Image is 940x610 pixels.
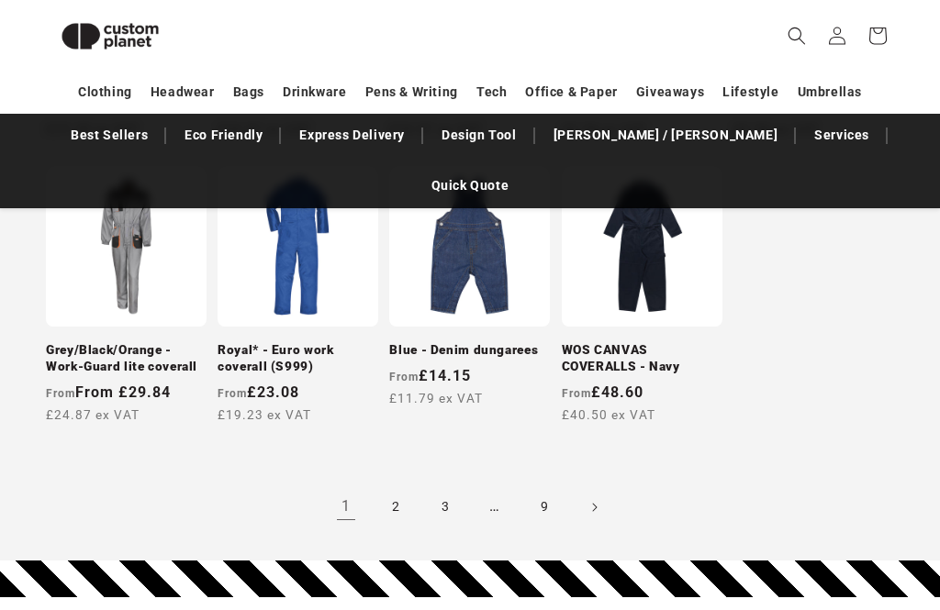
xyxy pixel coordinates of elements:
nav: Pagination [46,487,894,527]
a: Express Delivery [290,119,414,151]
a: Page 3 [425,487,465,527]
a: Lifestyle [722,76,778,108]
a: Best Sellers [62,119,157,151]
a: Clothing [78,76,132,108]
a: Giveaways [636,76,704,108]
a: Design Tool [432,119,526,151]
a: Royal* - Euro work coverall (S999) [218,342,378,374]
a: Page 9 [524,487,565,527]
a: Eco Friendly [175,119,272,151]
a: Page 2 [375,487,416,527]
a: Services [805,119,878,151]
a: WOS CANVAS COVERALLS - Navy [562,342,722,374]
a: Drinkware [283,76,346,108]
a: Blue - Denim dungarees [389,342,550,359]
a: [PERSON_NAME] / [PERSON_NAME] [544,119,787,151]
a: Bags [233,76,264,108]
a: Quick Quote [422,170,519,202]
span: … [475,487,515,527]
summary: Search [777,16,817,56]
a: Headwear [151,76,215,108]
iframe: Chat Widget [625,412,940,610]
a: Umbrellas [798,76,862,108]
a: Pens & Writing [365,76,458,108]
a: Next page [574,487,614,527]
a: Grey/Black/Orange - Work-Guard lite coverall [46,342,207,374]
a: Tech [476,76,507,108]
a: Office & Paper [525,76,617,108]
a: Page 1 [326,487,366,527]
img: Custom Planet [46,7,174,65]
